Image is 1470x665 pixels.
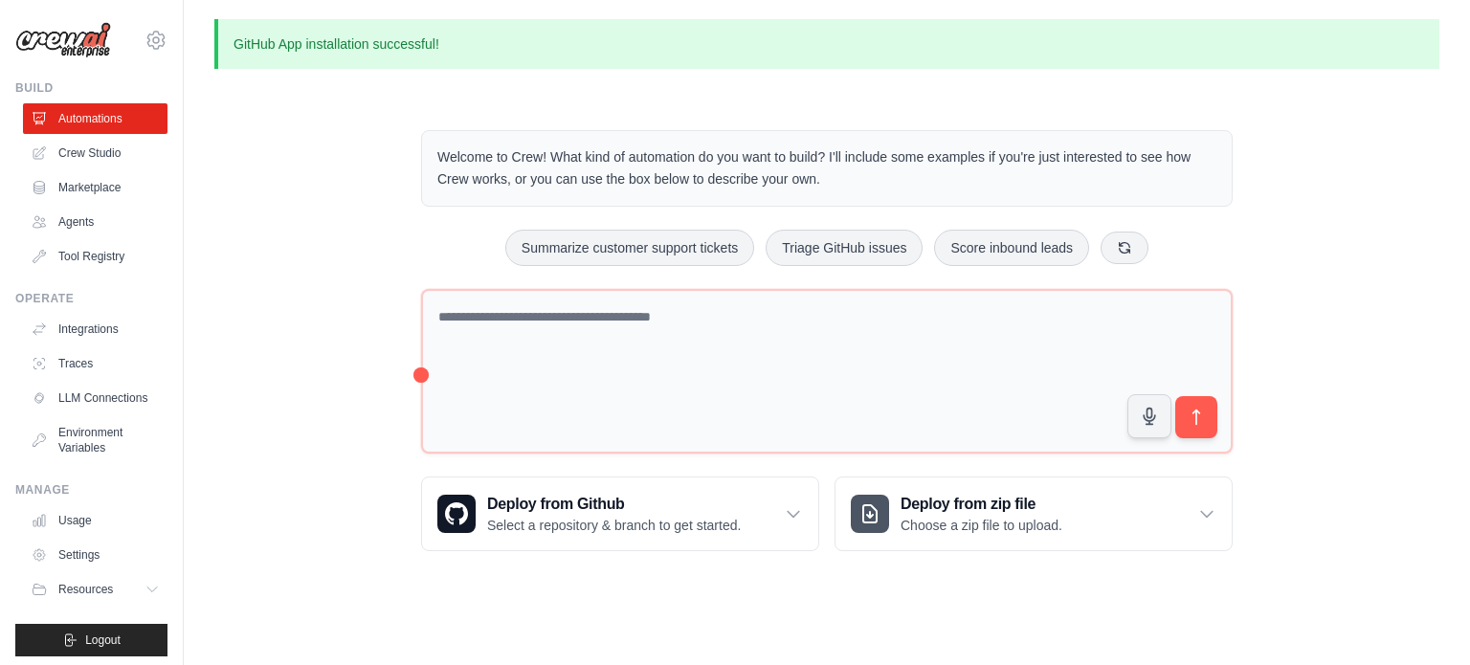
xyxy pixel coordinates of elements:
h3: Deploy from Github [487,493,741,516]
button: Resources [23,574,167,605]
button: Score inbound leads [934,230,1089,266]
a: Crew Studio [23,138,167,168]
h3: Deploy from zip file [901,493,1062,516]
button: Triage GitHub issues [766,230,923,266]
a: Marketplace [23,172,167,203]
a: Automations [23,103,167,134]
button: Summarize customer support tickets [505,230,754,266]
a: Agents [23,207,167,237]
p: Select a repository & branch to get started. [487,516,741,535]
a: Integrations [23,314,167,344]
img: Logo [15,22,111,58]
button: Logout [15,624,167,656]
p: GitHub App installation successful! [214,19,1439,69]
div: Build [15,80,167,96]
a: Tool Registry [23,241,167,272]
a: LLM Connections [23,383,167,413]
span: Logout [85,632,121,648]
p: Welcome to Crew! What kind of automation do you want to build? I'll include some examples if you'... [437,146,1216,190]
p: Choose a zip file to upload. [901,516,1062,535]
a: Usage [23,505,167,536]
a: Traces [23,348,167,379]
a: Environment Variables [23,417,167,463]
span: Resources [58,582,113,597]
div: Operate [15,291,167,306]
a: Settings [23,540,167,570]
div: Manage [15,482,167,498]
